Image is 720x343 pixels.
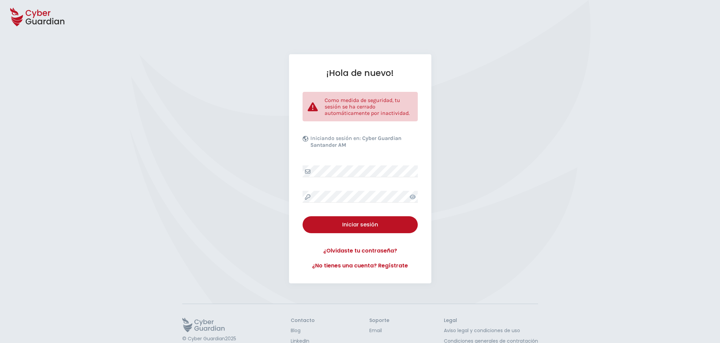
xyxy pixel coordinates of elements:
b: Cyber Guardian Santander AM [310,135,402,148]
button: Iniciar sesión [303,216,418,233]
p: Como medida de seguridad, tu sesión se ha cerrado automáticamente por inactividad. [325,97,413,116]
h3: Contacto [291,318,315,324]
a: ¿Olvidaste tu contraseña? [303,247,418,255]
div: Iniciar sesión [308,221,413,229]
h3: Soporte [369,318,389,324]
p: © Cyber Guardian 2025 [182,336,236,342]
h3: Legal [444,318,538,324]
a: ¿No tienes una cuenta? Regístrate [303,262,418,270]
p: Iniciando sesión en: [310,135,416,152]
a: Blog [291,327,315,334]
a: Aviso legal y condiciones de uso [444,327,538,334]
h1: ¡Hola de nuevo! [303,68,418,78]
a: Email [369,327,389,334]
